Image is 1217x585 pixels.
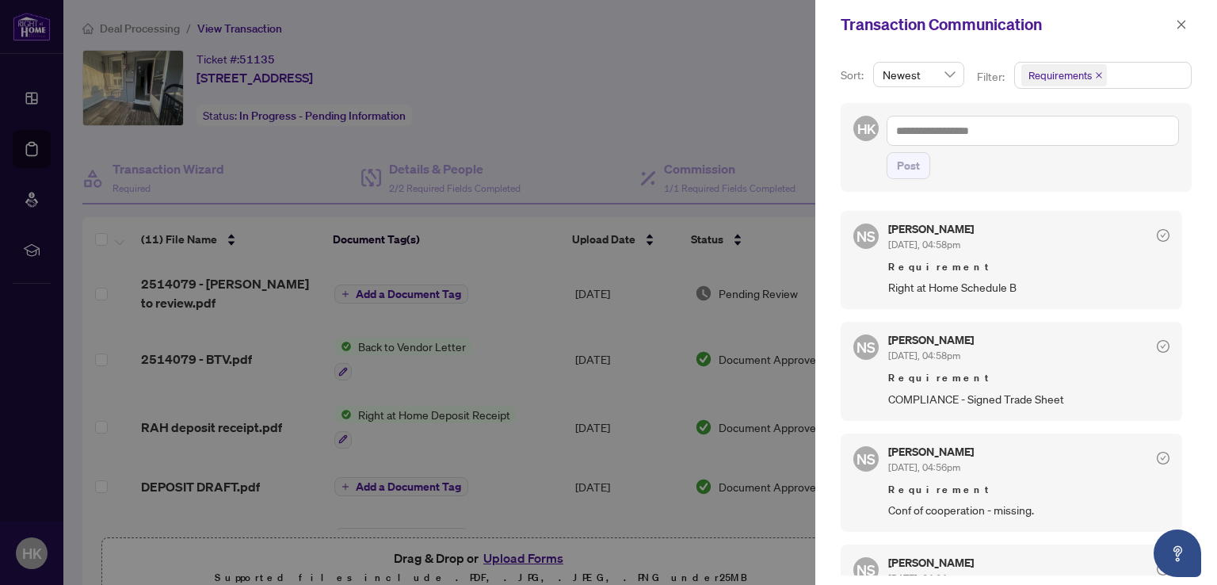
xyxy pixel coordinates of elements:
span: Requirement [888,482,1169,498]
span: check-circle [1157,340,1169,353]
span: Requirements [1028,67,1092,83]
span: [DATE], 04:58pm [888,350,960,361]
button: Post [887,152,930,179]
span: close [1176,19,1187,30]
span: [DATE], 04:58pm [888,239,960,250]
span: NS [856,336,876,358]
span: check-circle [1157,563,1169,575]
span: Requirement [888,259,1169,275]
span: [DATE], 04:56pm [888,461,960,473]
span: COMPLIANCE - Signed Trade Sheet [888,390,1169,408]
span: [DATE], 04:04pm [888,572,960,584]
span: Newest [883,63,955,86]
span: Requirements [1021,64,1107,86]
span: NS [856,448,876,470]
span: close [1095,71,1103,79]
h5: [PERSON_NAME] [888,557,974,568]
span: HK [856,118,876,140]
span: NS [856,559,876,581]
span: Requirement [888,370,1169,386]
p: Sort: [841,67,867,84]
h5: [PERSON_NAME] [888,224,974,235]
span: Right at Home Schedule B [888,278,1169,296]
h5: [PERSON_NAME] [888,446,974,457]
span: check-circle [1157,452,1169,465]
span: Conf of cooperation - missing. [888,501,1169,519]
p: Filter: [977,68,1007,86]
button: Open asap [1154,530,1201,577]
div: Transaction Communication [841,13,1171,36]
h5: [PERSON_NAME] [888,335,974,346]
span: check-circle [1157,229,1169,242]
span: NS [856,225,876,247]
